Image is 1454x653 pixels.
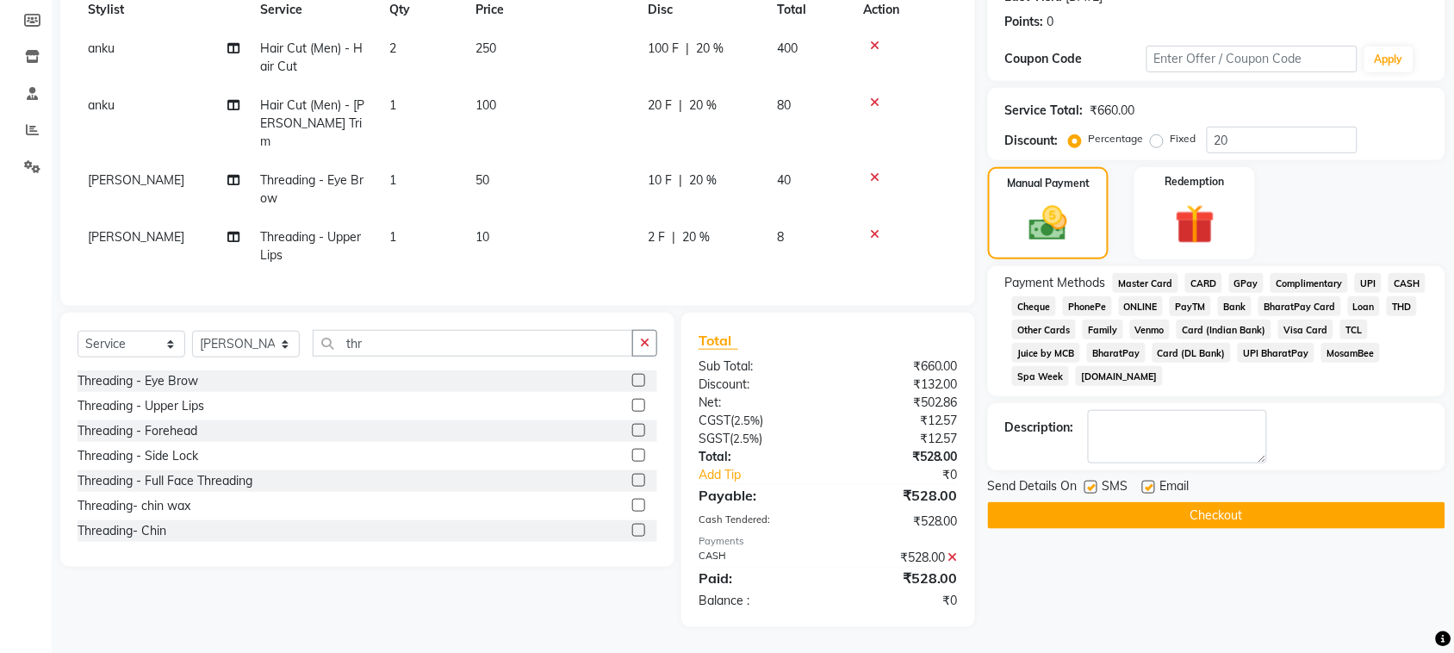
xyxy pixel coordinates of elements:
[389,172,396,188] span: 1
[686,376,829,394] div: Discount:
[475,97,496,113] span: 100
[1229,273,1264,293] span: GPay
[1387,296,1417,316] span: THD
[699,534,958,549] div: Payments
[679,96,682,115] span: |
[78,472,252,490] div: Threading - Full Face Threading
[78,497,190,515] div: Threading- chin wax
[828,549,971,567] div: ₹528.00
[828,430,971,448] div: ₹12.57
[1185,273,1222,293] span: CARD
[648,228,665,246] span: 2 F
[1171,131,1196,146] label: Fixed
[777,40,798,56] span: 400
[1087,343,1146,363] span: BharatPay
[828,358,971,376] div: ₹660.00
[260,40,363,74] span: Hair Cut (Men) - Hair Cut
[988,502,1445,529] button: Checkout
[689,171,717,190] span: 20 %
[1047,13,1054,31] div: 0
[78,522,166,540] div: Threading- Chin
[828,568,971,588] div: ₹528.00
[389,97,396,113] span: 1
[689,96,717,115] span: 20 %
[777,97,791,113] span: 80
[686,466,852,484] a: Add Tip
[828,412,971,430] div: ₹12.57
[699,413,730,428] span: CGST
[699,332,738,350] span: Total
[88,40,115,56] span: anku
[260,172,363,206] span: Threading - Eye Brow
[733,432,759,445] span: 2.5%
[1170,296,1211,316] span: PayTM
[686,40,689,58] span: |
[1119,296,1164,316] span: ONLINE
[1355,273,1382,293] span: UPI
[852,466,971,484] div: ₹0
[1218,296,1252,316] span: Bank
[1165,174,1225,190] label: Redemption
[78,372,198,390] div: Threading - Eye Brow
[78,422,197,440] div: Threading - Forehead
[1364,47,1414,72] button: Apply
[1177,320,1271,339] span: Card (Indian Bank)
[828,513,971,531] div: ₹528.00
[88,172,184,188] span: [PERSON_NAME]
[389,229,396,245] span: 1
[686,549,829,567] div: CASH
[1012,320,1076,339] span: Other Cards
[686,513,829,531] div: Cash Tendered:
[1076,366,1163,386] span: [DOMAIN_NAME]
[1089,131,1144,146] label: Percentage
[1113,273,1178,293] span: Master Card
[1007,176,1090,191] label: Manual Payment
[1348,296,1381,316] span: Loan
[686,485,829,506] div: Payable:
[686,394,829,412] div: Net:
[1130,320,1171,339] span: Venmo
[1063,296,1112,316] span: PhonePe
[988,477,1078,499] span: Send Details On
[682,228,710,246] span: 20 %
[777,229,784,245] span: 8
[1146,46,1358,72] input: Enter Offer / Coupon Code
[1005,419,1074,437] div: Description:
[828,592,971,610] div: ₹0
[1012,366,1069,386] span: Spa Week
[1005,274,1106,292] span: Payment Methods
[78,397,204,415] div: Threading - Upper Lips
[1278,320,1333,339] span: Visa Card
[734,414,760,427] span: 2.5%
[1163,200,1227,249] img: _gift.svg
[1258,296,1341,316] span: BharatPay Card
[1012,296,1056,316] span: Cheque
[1389,273,1426,293] span: CASH
[475,172,489,188] span: 50
[648,171,672,190] span: 10 F
[1005,102,1084,120] div: Service Total:
[475,40,496,56] span: 250
[672,228,675,246] span: |
[260,97,364,149] span: Hair Cut (Men) - [PERSON_NAME] Trim
[1321,343,1380,363] span: MosamBee
[686,430,829,448] div: ( )
[78,447,198,465] div: Threading - Side Lock
[88,97,115,113] span: anku
[686,448,829,466] div: Total:
[1103,477,1128,499] span: SMS
[648,40,679,58] span: 100 F
[88,229,184,245] span: [PERSON_NAME]
[1160,477,1190,499] span: Email
[1090,102,1135,120] div: ₹660.00
[686,568,829,588] div: Paid:
[475,229,489,245] span: 10
[1153,343,1232,363] span: Card (DL Bank)
[1005,50,1146,68] div: Coupon Code
[1017,202,1079,246] img: _cash.svg
[1238,343,1314,363] span: UPI BharatPay
[1005,132,1059,150] div: Discount:
[696,40,724,58] span: 20 %
[699,431,730,446] span: SGST
[777,172,791,188] span: 40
